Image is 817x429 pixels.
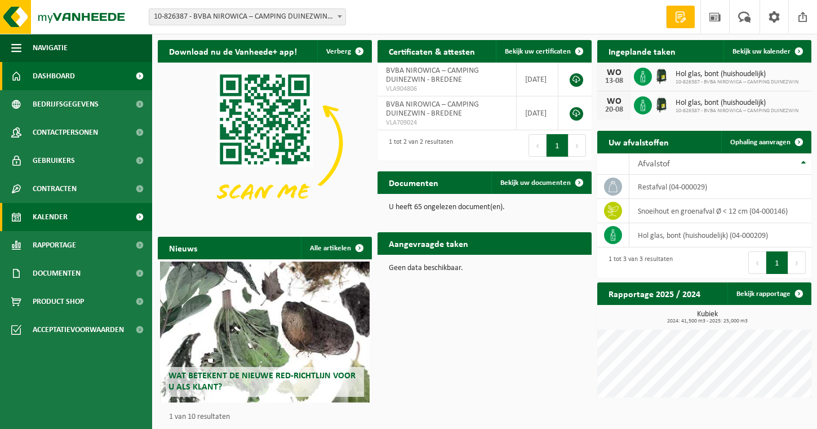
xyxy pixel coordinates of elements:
a: Alle artikelen [301,237,371,259]
td: [DATE] [517,96,558,130]
span: Bedrijfsgegevens [33,90,99,118]
button: Previous [748,251,766,274]
span: Bekijk uw kalender [732,48,791,55]
td: snoeihout en groenafval Ø < 12 cm (04-000146) [629,199,811,223]
span: 10-826387 - BVBA NIROWICA – CAMPING DUINEZWIN - BREDENE [149,9,345,25]
td: hol glas, bont (huishoudelijk) (04-000209) [629,223,811,247]
td: restafval (04-000029) [629,175,811,199]
span: BVBA NIROWICA – CAMPING DUINEZWIN - BREDENE [386,100,479,118]
a: Bekijk rapportage [727,282,810,305]
span: VLA904806 [386,85,508,94]
h2: Rapportage 2025 / 2024 [597,282,712,304]
span: Acceptatievoorwaarden [33,316,124,344]
h2: Download nu de Vanheede+ app! [158,40,308,62]
div: 20-08 [603,106,625,114]
h2: Uw afvalstoffen [597,131,680,153]
span: 2024: 41,500 m3 - 2025: 25,000 m3 [603,319,811,324]
h2: Ingeplande taken [597,40,687,62]
span: Verberg [326,48,351,55]
p: Geen data beschikbaar. [389,264,580,272]
span: Kalender [33,203,68,231]
span: Dashboard [33,62,75,90]
h2: Documenten [378,171,450,193]
span: Bekijk uw documenten [500,179,571,187]
span: Hol glas, bont (huishoudelijk) [676,70,798,79]
div: 13-08 [603,77,625,85]
img: Download de VHEPlus App [158,63,372,223]
span: Ophaling aanvragen [730,139,791,146]
a: Bekijk uw documenten [491,171,590,194]
td: [DATE] [517,63,558,96]
a: Ophaling aanvragen [721,131,810,153]
span: VLA709024 [386,118,508,127]
h3: Kubiek [603,311,811,324]
span: 10-826387 - BVBA NIROWICA – CAMPING DUINEZWIN [676,79,798,86]
div: 1 tot 2 van 2 resultaten [383,133,453,158]
span: Navigatie [33,34,68,62]
h2: Aangevraagde taken [378,232,479,254]
span: Contactpersonen [33,118,98,147]
button: Next [788,251,806,274]
span: Hol glas, bont (huishoudelijk) [676,99,798,108]
button: 1 [766,251,788,274]
button: 1 [547,134,569,157]
button: Previous [529,134,547,157]
span: BVBA NIROWICA – CAMPING DUINEZWIN - BREDENE [386,67,479,84]
a: Wat betekent de nieuwe RED-richtlijn voor u als klant? [160,262,370,403]
div: WO [603,68,625,77]
span: 10-826387 - BVBA NIROWICA – CAMPING DUINEZWIN - BREDENE [149,8,346,25]
img: CR-HR-1C-1000-PES-01 [652,95,671,114]
h2: Nieuws [158,237,208,259]
button: Verberg [317,40,371,63]
button: Next [569,134,586,157]
span: Wat betekent de nieuwe RED-richtlijn voor u als klant? [168,371,356,391]
span: Documenten [33,259,81,288]
span: Product Shop [33,288,84,316]
a: Bekijk uw certificaten [496,40,590,63]
img: CR-HR-1C-1000-PES-01 [652,66,671,85]
span: Afvalstof [638,160,670,169]
span: Gebruikers [33,147,75,175]
div: 1 tot 3 van 3 resultaten [603,250,673,275]
p: 1 van 10 resultaten [169,413,366,421]
span: Contracten [33,175,77,203]
span: Rapportage [33,231,76,259]
span: 10-826387 - BVBA NIROWICA – CAMPING DUINEZWIN [676,108,798,114]
div: WO [603,97,625,106]
h2: Certificaten & attesten [378,40,486,62]
span: Bekijk uw certificaten [505,48,571,55]
p: U heeft 65 ongelezen document(en). [389,204,580,211]
a: Bekijk uw kalender [723,40,810,63]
